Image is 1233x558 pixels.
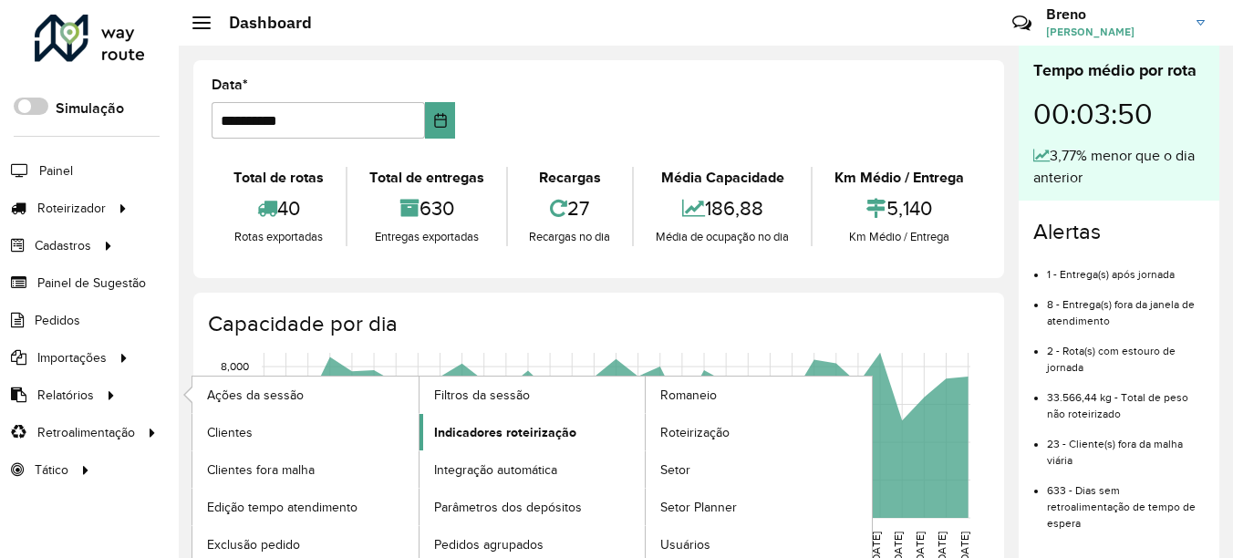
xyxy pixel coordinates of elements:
div: Entregas exportadas [352,228,502,246]
a: Clientes fora malha [192,451,419,488]
span: Pedidos agrupados [434,535,544,554]
span: Edição tempo atendimento [207,498,357,517]
span: Tático [35,460,68,480]
a: Clientes [192,414,419,450]
span: Setor Planner [660,498,737,517]
div: Total de rotas [216,167,341,189]
span: Romaneio [660,386,717,405]
a: Romaneio [646,377,872,413]
label: Simulação [56,98,124,119]
span: Parâmetros dos depósitos [434,498,582,517]
span: Retroalimentação [37,423,135,442]
a: Ações da sessão [192,377,419,413]
li: 2 - Rota(s) com estouro de jornada [1047,329,1205,376]
div: Rotas exportadas [216,228,341,246]
div: Km Médio / Entrega [817,228,981,246]
span: Relatórios [37,386,94,405]
span: Exclusão pedido [207,535,300,554]
span: Roteirização [660,423,730,442]
label: Data [212,74,248,96]
span: Cadastros [35,236,91,255]
div: Total de entregas [352,167,502,189]
div: 40 [216,189,341,228]
li: 633 - Dias sem retroalimentação de tempo de espera [1047,469,1205,532]
span: Setor [660,460,690,480]
h4: Alertas [1033,219,1205,245]
a: Parâmetros dos depósitos [420,489,646,525]
text: 8,000 [221,360,249,372]
a: Setor [646,451,872,488]
a: Integração automática [420,451,646,488]
span: Painel de Sugestão [37,274,146,293]
button: Choose Date [425,102,455,139]
div: Km Médio / Entrega [817,167,981,189]
div: Tempo médio por rota [1033,58,1205,83]
li: 23 - Cliente(s) fora da malha viária [1047,422,1205,469]
a: Setor Planner [646,489,872,525]
h3: Breno [1046,5,1183,23]
div: 186,88 [638,189,806,228]
h2: Dashboard [211,13,312,33]
div: 630 [352,189,502,228]
a: Indicadores roteirização [420,414,646,450]
div: 27 [513,189,628,228]
span: Roteirizador [37,199,106,218]
span: Integração automática [434,460,557,480]
div: 3,77% menor que o dia anterior [1033,145,1205,189]
a: Contato Rápido [1002,4,1041,43]
div: Recargas [513,167,628,189]
div: Média de ocupação no dia [638,228,806,246]
span: Painel [39,161,73,181]
li: 1 - Entrega(s) após jornada [1047,253,1205,283]
span: Usuários [660,535,710,554]
li: 33.566,44 kg - Total de peso não roteirizado [1047,376,1205,422]
span: Importações [37,348,107,367]
span: Clientes [207,423,253,442]
h4: Capacidade por dia [208,311,986,337]
span: Filtros da sessão [434,386,530,405]
span: Indicadores roteirização [434,423,576,442]
a: Edição tempo atendimento [192,489,419,525]
span: Ações da sessão [207,386,304,405]
a: Filtros da sessão [420,377,646,413]
div: Média Capacidade [638,167,806,189]
li: 8 - Entrega(s) fora da janela de atendimento [1047,283,1205,329]
div: 5,140 [817,189,981,228]
div: 00:03:50 [1033,83,1205,145]
span: Pedidos [35,311,80,330]
span: [PERSON_NAME] [1046,24,1183,40]
div: Recargas no dia [513,228,628,246]
a: Roteirização [646,414,872,450]
span: Clientes fora malha [207,460,315,480]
